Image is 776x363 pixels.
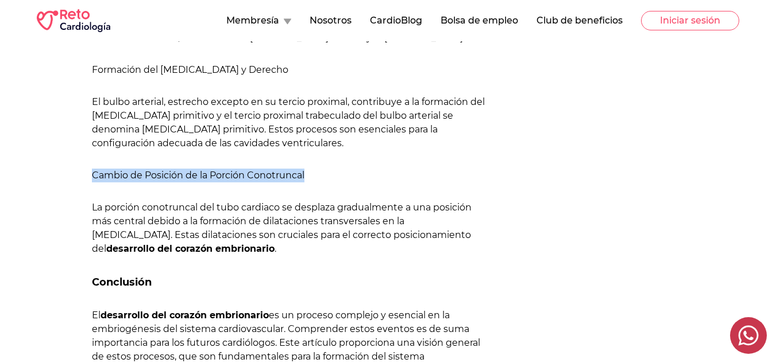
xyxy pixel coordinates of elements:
strong: desarrollo del corazón embrionario [106,243,275,254]
p: La porción conotruncal del tubo cardiaco se desplaza gradualmente a una posición más central debi... [92,201,487,256]
h4: Cambio de Posición de la Porción Conotruncal [92,169,487,182]
img: RETO Cardio Logo [37,9,110,32]
button: Nosotros [310,14,352,28]
h3: Conclusión [92,274,487,290]
p: El bulbo arterial, estrecho excepto en su tercio proximal, contribuye a la formación del [MEDICAL... [92,95,487,150]
strong: desarrollo del corazón embrionario [101,310,269,321]
button: Iniciar sesión [641,11,739,30]
button: Bolsa de empleo [441,14,518,28]
h4: Formación del [MEDICAL_DATA] y Derecho [92,63,487,77]
button: Club de beneficios [536,14,623,28]
button: CardioBlog [370,14,422,28]
button: Membresía [226,14,291,28]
